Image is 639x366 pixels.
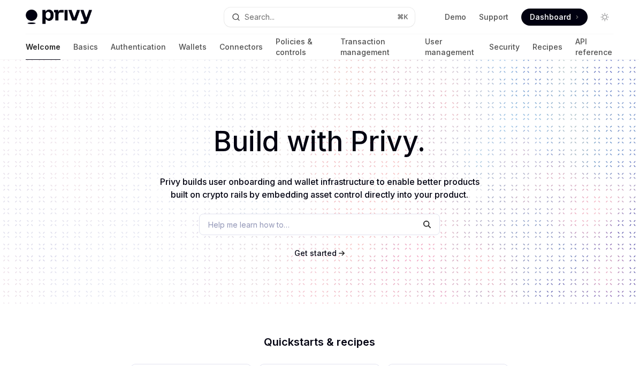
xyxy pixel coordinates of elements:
[131,337,508,347] h2: Quickstarts & recipes
[575,34,613,60] a: API reference
[294,248,337,259] a: Get started
[26,10,92,25] img: light logo
[397,13,408,21] span: ⌘ K
[17,121,622,162] h1: Build with Privy.
[425,34,476,60] a: User management
[489,34,520,60] a: Security
[294,248,337,258] span: Get started
[479,12,508,22] a: Support
[340,34,412,60] a: Transaction management
[532,34,562,60] a: Recipes
[179,34,207,60] a: Wallets
[73,34,98,60] a: Basics
[245,11,275,24] div: Search...
[219,34,263,60] a: Connectors
[276,34,328,60] a: Policies & controls
[208,219,290,230] span: Help me learn how to…
[224,7,414,27] button: Search...⌘K
[26,34,60,60] a: Welcome
[111,34,166,60] a: Authentication
[596,9,613,26] button: Toggle dark mode
[521,9,588,26] a: Dashboard
[160,176,480,200] span: Privy builds user onboarding and wallet infrastructure to enable better products built on crypto ...
[445,12,466,22] a: Demo
[530,12,571,22] span: Dashboard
